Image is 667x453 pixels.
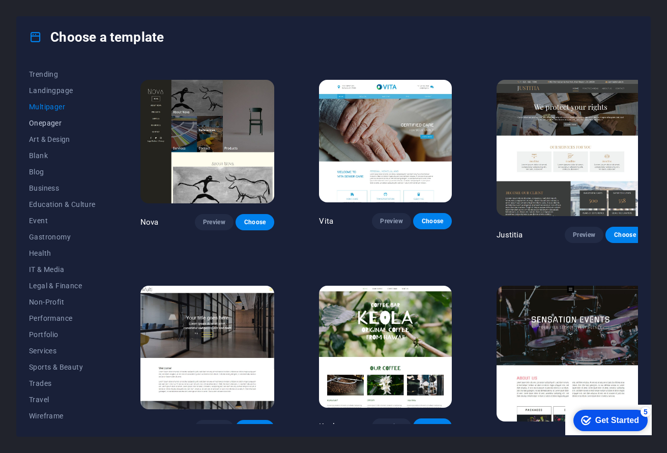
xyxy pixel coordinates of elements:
[29,217,96,225] span: Event
[29,359,96,375] button: Sports & Beauty
[29,70,96,78] span: Trending
[29,233,96,241] span: Gastronomy
[372,213,411,229] button: Preview
[497,286,644,422] img: Sensation
[413,213,452,229] button: Choose
[497,230,523,240] p: Justitia
[140,286,275,409] img: Multi
[413,418,452,435] button: Choose
[29,147,96,164] button: Blank
[29,310,96,326] button: Performance
[573,231,595,239] span: Preview
[29,363,96,371] span: Sports & Beauty
[29,347,96,355] span: Services
[29,396,96,404] span: Travel
[614,231,636,239] span: Choose
[195,214,234,230] button: Preview
[29,115,96,131] button: Onepager
[29,278,96,294] button: Legal & Finance
[29,135,96,143] span: Art & Design
[29,330,96,339] span: Portfolio
[29,29,164,45] h4: Choose a template
[29,375,96,391] button: Trades
[319,286,452,408] img: Keola
[140,423,158,433] p: Multi
[29,196,96,213] button: Education & Culture
[497,80,644,216] img: Justitia
[29,391,96,408] button: Travel
[29,261,96,278] button: IT & Media
[8,5,82,26] div: Get Started 5 items remaining, 0% complete
[29,131,96,147] button: Art & Design
[29,408,96,424] button: Wireframe
[29,412,96,420] span: Wireframe
[236,214,274,230] button: Choose
[29,184,96,192] span: Business
[29,298,96,306] span: Non-Profit
[140,80,275,203] img: Nova
[565,227,603,243] button: Preview
[203,218,225,226] span: Preview
[29,82,96,99] button: Landingpage
[29,200,96,208] span: Education & Culture
[29,326,96,343] button: Portfolio
[319,421,339,432] p: Keola
[29,245,96,261] button: Health
[29,343,96,359] button: Services
[29,229,96,245] button: Gastronomy
[29,265,96,274] span: IT & Media
[29,164,96,180] button: Blog
[605,227,644,243] button: Choose
[29,86,96,95] span: Landingpage
[30,11,74,20] div: Get Started
[421,422,444,431] span: Choose
[195,420,234,436] button: Preview
[29,66,96,82] button: Trending
[29,103,96,111] span: Multipager
[29,180,96,196] button: Business
[319,80,452,202] img: Vita
[29,213,96,229] button: Event
[29,119,96,127] span: Onepager
[29,99,96,115] button: Multipager
[29,379,96,387] span: Trades
[319,216,333,226] p: Vita
[29,314,96,322] span: Performance
[29,168,96,176] span: Blog
[236,420,274,436] button: Choose
[29,294,96,310] button: Non-Profit
[140,217,159,227] p: Nova
[29,249,96,257] span: Health
[75,2,85,12] div: 5
[29,282,96,290] span: Legal & Finance
[421,217,444,225] span: Choose
[380,422,402,431] span: Preview
[380,217,402,225] span: Preview
[372,418,411,435] button: Preview
[29,152,96,160] span: Blank
[244,218,266,226] span: Choose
